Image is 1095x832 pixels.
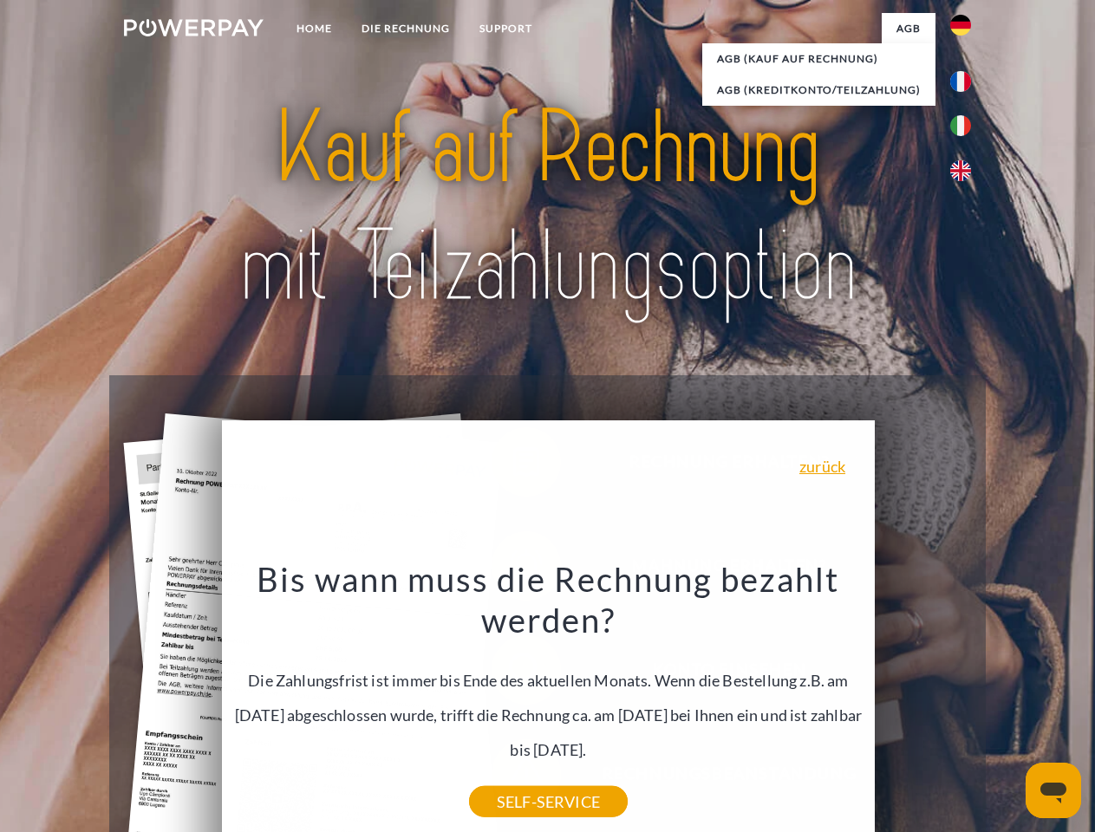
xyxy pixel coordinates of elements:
[282,13,347,44] a: Home
[950,160,971,181] img: en
[232,558,865,641] h3: Bis wann muss die Rechnung bezahlt werden?
[799,458,845,474] a: zurück
[950,115,971,136] img: it
[882,13,935,44] a: agb
[124,19,264,36] img: logo-powerpay-white.svg
[950,15,971,36] img: de
[469,786,628,817] a: SELF-SERVICE
[465,13,547,44] a: SUPPORT
[950,71,971,92] img: fr
[347,13,465,44] a: DIE RECHNUNG
[166,83,929,332] img: title-powerpay_de.svg
[702,43,935,75] a: AGB (Kauf auf Rechnung)
[1026,763,1081,818] iframe: Schaltfläche zum Öffnen des Messaging-Fensters
[702,75,935,106] a: AGB (Kreditkonto/Teilzahlung)
[232,558,865,802] div: Die Zahlungsfrist ist immer bis Ende des aktuellen Monats. Wenn die Bestellung z.B. am [DATE] abg...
